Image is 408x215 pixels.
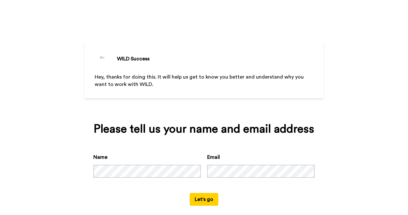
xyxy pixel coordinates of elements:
[117,55,149,63] div: WILD Success
[207,153,220,161] label: Email
[95,74,305,87] span: Hey, thanks for doing this. It will help us get to know you better and understand why you want to...
[93,123,315,135] div: Please tell us your name and email address
[190,193,218,206] button: Let's go
[93,153,107,161] label: Name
